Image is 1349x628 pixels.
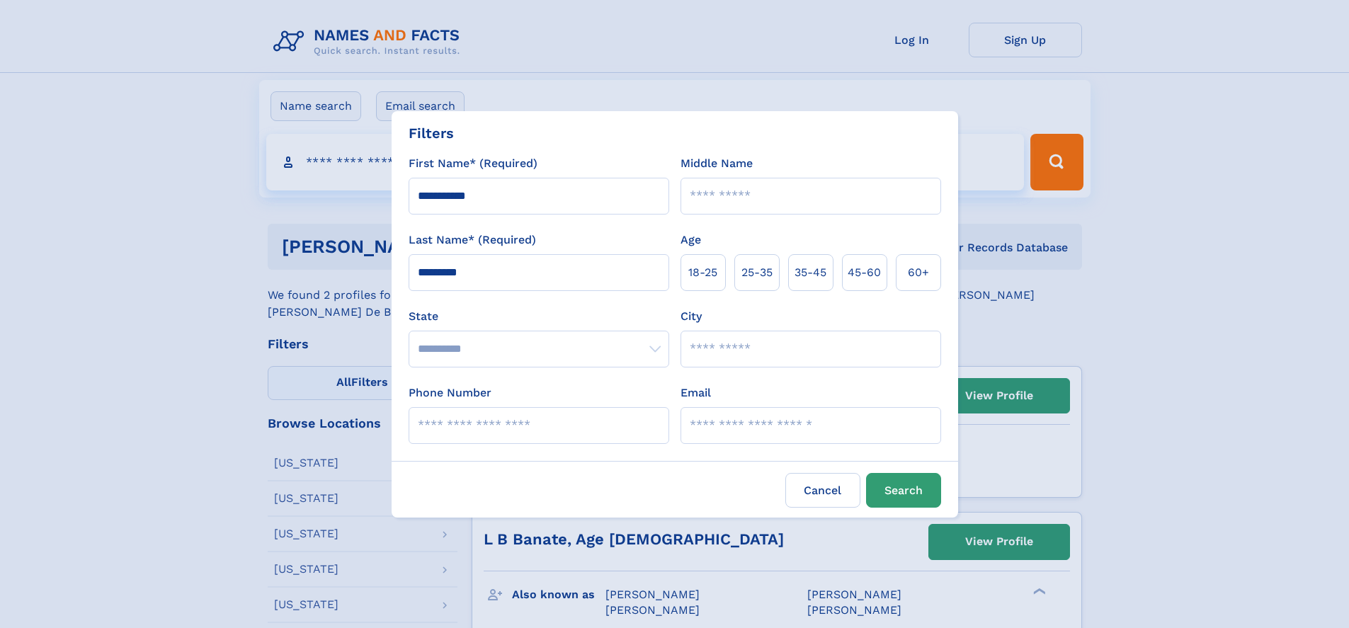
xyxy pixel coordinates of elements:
[785,473,860,508] label: Cancel
[795,264,826,281] span: 35‑45
[866,473,941,508] button: Search
[409,155,537,172] label: First Name* (Required)
[908,264,929,281] span: 60+
[681,308,702,325] label: City
[409,122,454,144] div: Filters
[409,384,491,401] label: Phone Number
[741,264,773,281] span: 25‑35
[681,232,701,249] label: Age
[681,384,711,401] label: Email
[409,232,536,249] label: Last Name* (Required)
[688,264,717,281] span: 18‑25
[409,308,669,325] label: State
[681,155,753,172] label: Middle Name
[848,264,881,281] span: 45‑60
